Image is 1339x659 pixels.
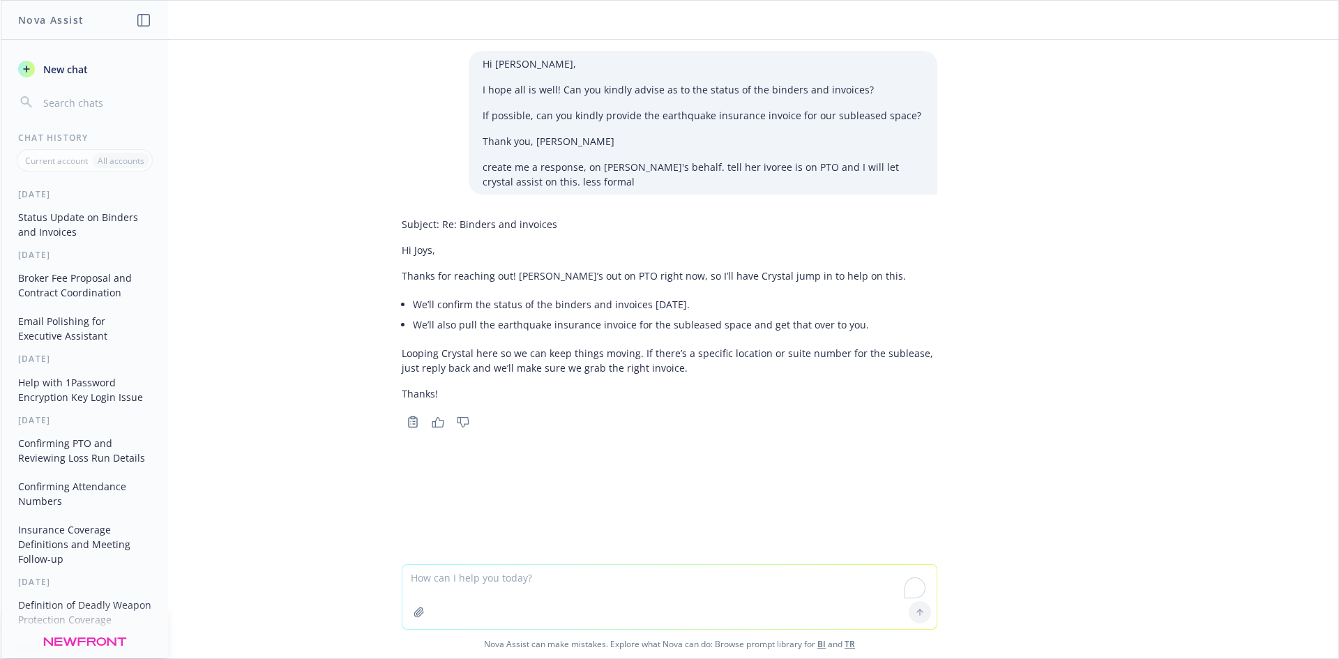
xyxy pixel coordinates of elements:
[1,353,168,365] div: [DATE]
[483,108,923,123] p: If possible, can you kindly provide the earthquake insurance invoice for our subleased space?
[18,13,84,27] h1: Nova Assist
[402,217,937,232] p: Subject: Re: Binders and invoices
[402,346,937,375] p: Looping Crystal here so we can keep things moving. If there’s a specific location or suite number...
[25,155,88,167] p: Current account
[13,56,157,82] button: New chat
[483,56,923,71] p: Hi [PERSON_NAME],
[402,243,937,257] p: Hi Joys,
[817,638,826,650] a: BI
[402,386,937,401] p: Thanks!
[845,638,855,650] a: TR
[483,82,923,97] p: I hope all is well! Can you kindly advise as to the status of the binders and invoices?
[1,249,168,261] div: [DATE]
[1,414,168,426] div: [DATE]
[452,412,474,432] button: Thumbs down
[13,593,157,631] button: Definition of Deadly Weapon Protection Coverage
[1,576,168,588] div: [DATE]
[402,565,937,629] textarea: To enrich screen reader interactions, please activate Accessibility in Grammarly extension settings
[13,310,157,347] button: Email Polishing for Executive Assistant
[40,93,151,112] input: Search chats
[13,266,157,304] button: Broker Fee Proposal and Contract Coordination
[40,62,88,77] span: New chat
[407,416,419,428] svg: Copy to clipboard
[13,371,157,409] button: Help with 1Password Encryption Key Login Issue
[1,132,168,144] div: Chat History
[13,432,157,469] button: Confirming PTO and Reviewing Loss Run Details
[6,630,1333,658] span: Nova Assist can make mistakes. Explore what Nova can do: Browse prompt library for and
[13,475,157,513] button: Confirming Attendance Numbers
[98,155,144,167] p: All accounts
[402,268,937,283] p: Thanks for reaching out! [PERSON_NAME]’s out on PTO right now, so I’ll have Crystal jump in to he...
[13,518,157,570] button: Insurance Coverage Definitions and Meeting Follow-up
[413,315,937,335] li: We’ll also pull the earthquake insurance invoice for the subleased space and get that over to you.
[413,294,937,315] li: We’ll confirm the status of the binders and invoices [DATE].
[483,160,923,189] p: create me a response, on [PERSON_NAME]'s behalf. tell her ivoree is on PTO and I will let crystal...
[483,134,923,149] p: Thank you, [PERSON_NAME]
[13,206,157,243] button: Status Update on Binders and Invoices
[1,188,168,200] div: [DATE]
